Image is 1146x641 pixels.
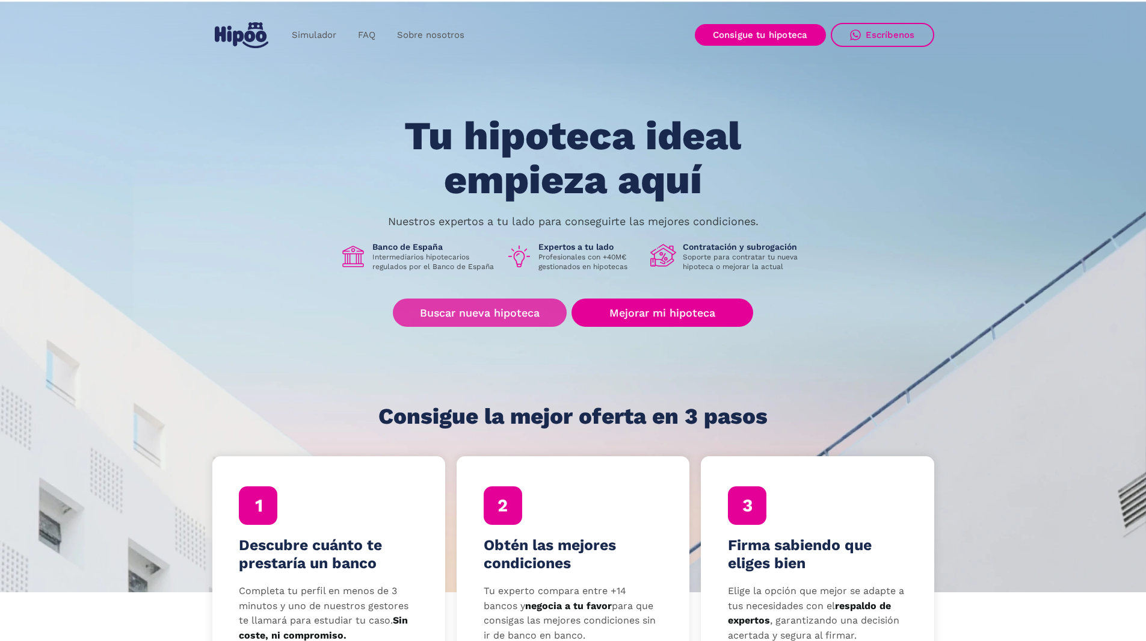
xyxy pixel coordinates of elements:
p: Nuestros expertos a tu lado para conseguirte las mejores condiciones. [388,217,759,226]
a: Escríbenos [831,23,934,47]
a: Buscar nueva hipoteca [393,299,567,327]
h4: Obtén las mejores condiciones [484,536,663,572]
p: Soporte para contratar tu nueva hipoteca o mejorar la actual [683,252,807,271]
p: Profesionales con +40M€ gestionados en hipotecas [538,252,641,271]
h1: Contratación y subrogación [683,241,807,252]
a: Mejorar mi hipoteca [571,299,753,327]
strong: negocia a tu favor [525,600,612,612]
h4: Descubre cuánto te prestaría un banco [239,536,418,572]
h1: Banco de España [372,241,496,252]
a: FAQ [347,23,386,47]
div: Escríbenos [866,29,915,40]
a: Consigue tu hipoteca [695,24,826,46]
h1: Tu hipoteca ideal empieza aquí [345,114,801,202]
a: Simulador [281,23,347,47]
a: home [212,17,271,53]
p: Intermediarios hipotecarios regulados por el Banco de España [372,252,496,271]
a: Sobre nosotros [386,23,475,47]
h4: Firma sabiendo que eliges bien [728,536,907,572]
h1: Expertos a tu lado [538,241,641,252]
h1: Consigue la mejor oferta en 3 pasos [378,404,768,429]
